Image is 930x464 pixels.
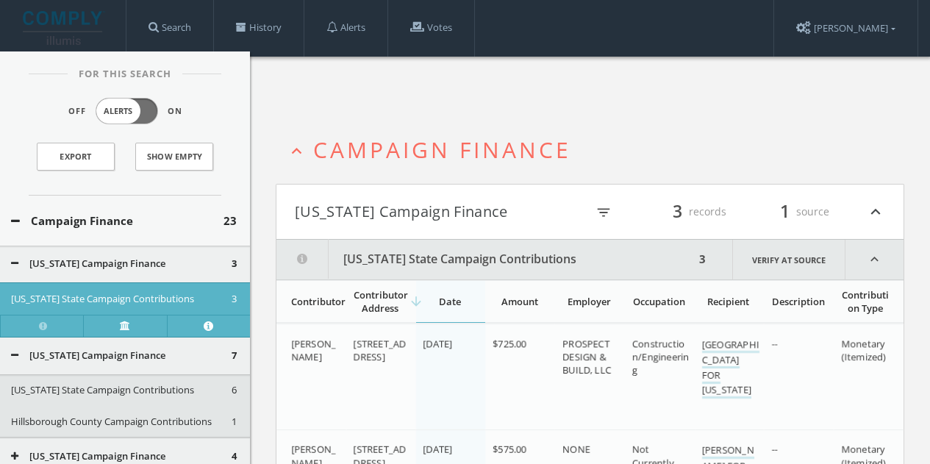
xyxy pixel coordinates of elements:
button: [US_STATE] State Campaign Contributions [11,292,232,307]
a: [GEOGRAPHIC_DATA] FOR [US_STATE] [702,338,759,399]
div: Amount [493,295,546,308]
button: Campaign Finance [11,213,223,229]
div: records [638,199,726,224]
span: -- [771,443,777,456]
button: Hillsborough County Campaign Contributions [11,415,232,429]
span: -- [771,337,777,350]
div: Contribution Type [841,288,889,315]
a: Verify at source [83,315,166,337]
span: Monetary (Itemized) [841,337,886,363]
span: [PERSON_NAME] [291,337,336,363]
span: $575.00 [493,443,526,456]
div: Employer [562,295,616,308]
button: [US_STATE] State Campaign Contributions [276,240,695,279]
span: For This Search [68,67,182,82]
img: illumis [23,11,105,45]
button: [US_STATE] Campaign Finance [11,349,232,363]
span: $725.00 [493,337,526,350]
span: PROSPECT DESIGN & BUILD, LLC [562,337,611,376]
i: arrow_downward [409,294,423,309]
span: [DATE] [423,443,453,456]
span: 6 [232,383,237,398]
span: 7 [232,349,237,363]
span: 3 [666,199,689,224]
i: expand_less [287,141,307,161]
div: Date [423,295,477,308]
div: 3 [695,240,710,279]
span: 1 [232,415,237,429]
button: [US_STATE] Campaign Finance [295,199,586,224]
button: [US_STATE] Campaign Finance [11,257,232,271]
a: Export [37,143,115,171]
a: Verify at source [732,240,845,279]
div: Contributor Address [354,288,407,315]
button: [US_STATE] Campaign Finance [11,449,232,464]
span: NONE [562,443,590,456]
button: [US_STATE] State Campaign Contributions [11,383,232,398]
span: Campaign Finance [313,135,571,165]
i: expand_less [866,199,885,224]
span: [STREET_ADDRESS] [354,337,406,363]
span: Off [68,105,86,118]
div: Contributor [291,295,337,308]
span: Construction/Engineering [632,337,690,376]
div: source [741,199,829,224]
span: [DATE] [423,337,453,350]
button: Show Empty [135,143,213,171]
div: Occupation [632,295,686,308]
button: expand_lessCampaign Finance [287,138,904,162]
span: 3 [232,257,237,271]
span: 4 [232,449,237,464]
span: 3 [232,292,237,307]
i: expand_less [845,240,904,279]
span: 23 [223,213,237,229]
div: Description [771,295,825,308]
span: On [168,105,182,118]
div: Recipient [702,295,756,308]
i: filter_list [595,204,612,221]
span: 1 [773,199,796,224]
